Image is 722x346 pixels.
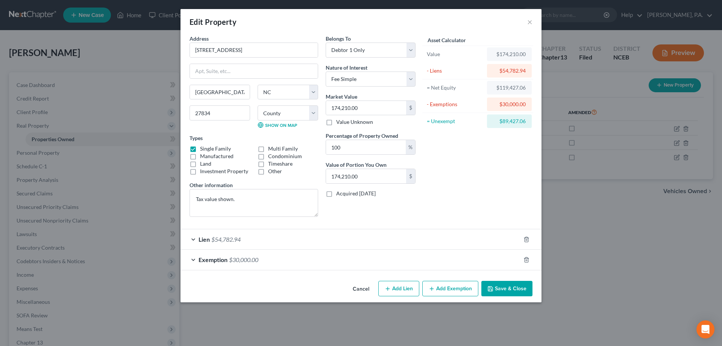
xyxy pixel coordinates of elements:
label: Condominium [268,152,302,160]
label: Asset Calculator [428,36,466,44]
div: = Net Equity [427,84,484,91]
label: Single Family [200,145,231,152]
label: Manufactured [200,152,234,160]
a: Show on Map [258,122,297,128]
input: Enter address... [190,43,318,57]
div: $54,782.94 [493,67,526,75]
label: Multi Family [268,145,298,152]
button: Save & Close [481,281,532,297]
span: Address [190,35,209,42]
button: Add Exemption [422,281,478,297]
button: Add Lien [378,281,419,297]
div: % [406,140,415,154]
div: - Exemptions [427,101,484,108]
div: $119,427.06 [493,84,526,91]
span: Lien [199,236,210,243]
label: Timeshare [268,160,293,168]
input: Enter city... [190,85,250,99]
div: $ [406,101,415,115]
span: Belongs To [326,35,351,42]
input: Apt, Suite, etc... [190,64,318,78]
div: $30,000.00 [493,101,526,108]
label: Investment Property [200,168,248,175]
div: $89,427.06 [493,117,526,125]
label: Value of Portion You Own [326,161,387,169]
label: Other information [190,181,233,189]
div: Open Intercom Messenger [696,320,714,338]
div: $ [406,169,415,183]
input: Enter zip... [190,105,250,120]
label: Percentage of Property Owned [326,132,398,140]
label: Land [200,160,211,168]
span: Exemption [199,256,228,263]
input: 0.00 [326,140,406,154]
label: Value Unknown [336,118,373,126]
input: 0.00 [326,169,406,183]
div: = Unexempt [427,117,484,125]
button: × [527,17,532,26]
label: Other [268,168,282,175]
label: Nature of Interest [326,64,367,72]
div: Value [427,50,484,58]
input: 0.00 [326,101,406,115]
label: Types [190,134,203,142]
span: $54,782.94 [211,236,241,243]
button: Cancel [347,282,375,297]
span: $30,000.00 [229,256,258,263]
label: Market Value [326,93,357,101]
div: Edit Property [190,17,237,27]
label: Acquired [DATE] [336,190,376,197]
div: $174,210.00 [493,50,526,58]
div: - Liens [427,67,484,75]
